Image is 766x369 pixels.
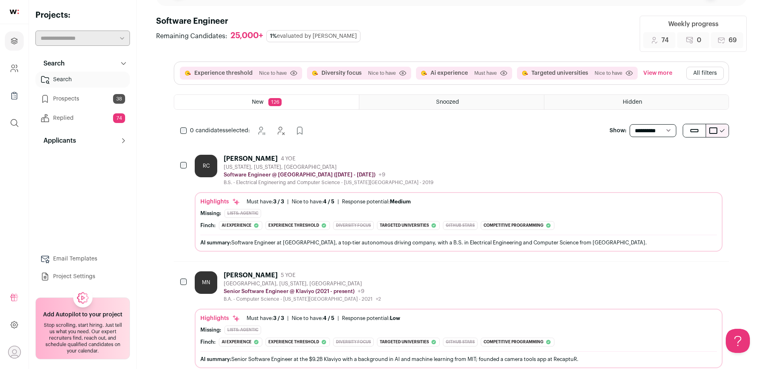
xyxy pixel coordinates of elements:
div: RC [195,155,217,177]
a: Company and ATS Settings [5,59,24,78]
span: 4 YOE [281,156,295,162]
div: Competitive programming [481,221,554,230]
a: Projects [5,31,24,51]
span: Hidden [623,99,642,105]
span: 5 YOE [281,272,295,279]
div: Diversity focus [333,338,374,346]
a: Hidden [544,95,729,109]
a: Prospects38 [35,91,130,107]
div: Diversity focus [333,221,374,230]
div: Nice to have: [292,199,334,205]
div: B.S. - Electrical Engineering and Computer Science - [US_STATE][GEOGRAPHIC_DATA] - 2019 [224,179,433,186]
span: 74 [113,113,125,123]
div: evaluated by [PERSON_NAME] [266,30,360,42]
div: 25,000+ [231,31,263,41]
span: 1% [270,33,277,39]
span: 3 / 3 [273,316,284,321]
div: Ai experience [219,338,262,346]
a: Replied74 [35,110,130,126]
h2: Add Autopilot to your project [43,311,122,319]
div: Software Engineer at [GEOGRAPHIC_DATA], a top-tier autonomous driving company, with a B.S. in Ele... [200,238,717,247]
span: Must have [474,70,497,76]
div: Finch: [200,222,216,229]
div: Response potential: [342,199,411,205]
div: Senior Software Engineer at the $9.2B Klaviyo with a background in AI and machine learning from M... [200,355,717,363]
div: Experience threshold [266,338,330,346]
p: Search [39,59,65,68]
div: Ai experience [219,221,262,230]
span: Nice to have [259,70,287,76]
button: Open dropdown [8,346,21,359]
button: All filters [686,67,724,80]
span: +9 [379,172,385,178]
div: [US_STATE], [US_STATE], [GEOGRAPHIC_DATA] [224,164,433,170]
a: Snoozed [359,95,544,109]
span: 69 [729,35,737,45]
span: +2 [376,297,381,301]
div: Targeted universities [377,221,440,230]
a: Search [35,72,130,88]
div: Lists: Agentic [224,209,261,218]
div: Nice to have: [292,315,334,322]
button: View more [642,67,674,80]
iframe: Help Scout Beacon - Open [726,329,750,353]
span: Nice to have [595,70,622,76]
div: Lists: Agentic [224,326,261,334]
span: 38 [113,94,125,104]
p: Applicants [39,136,76,146]
div: Finch: [200,339,216,345]
div: [PERSON_NAME] [224,155,278,163]
span: selected: [190,127,250,135]
div: Missing: [200,210,221,217]
button: Diversity focus [321,69,362,77]
button: Experience threshold [194,69,253,77]
div: Response potential: [342,315,400,322]
div: MN [195,271,217,294]
div: [GEOGRAPHIC_DATA], [US_STATE], [GEOGRAPHIC_DATA] [224,281,381,287]
span: 4 / 5 [323,316,334,321]
a: Company Lists [5,86,24,105]
div: Github stars [443,338,478,346]
div: Highlights [200,314,240,322]
a: Email Templates [35,251,130,267]
div: Github stars [443,221,478,230]
span: Medium [390,199,411,204]
a: RC [PERSON_NAME] 4 YOE [US_STATE], [US_STATE], [GEOGRAPHIC_DATA] Software Engineer @ [GEOGRAPHIC_... [195,155,723,252]
p: Senior Software Engineer @ Klaviyo (2021 - present) [224,288,354,295]
h1: Software Engineer [156,16,365,27]
div: Must have: [247,199,284,205]
div: Stop scrolling, start hiring. Just tell us what you need. Our expert recruiters find, reach out, ... [41,322,125,354]
span: AI summary: [200,240,231,245]
span: New [252,99,264,105]
span: 3 / 3 [273,199,284,204]
span: 0 candidates [190,128,225,133]
span: AI summary: [200,357,231,362]
span: 74 [661,35,669,45]
div: Competitive programming [481,338,554,346]
span: Low [390,316,400,321]
p: Software Engineer @ [GEOGRAPHIC_DATA] ([DATE] - [DATE]) [224,172,375,178]
button: Targeted universities [531,69,588,77]
div: Targeted universities [377,338,440,346]
button: Ai experience [430,69,468,77]
h2: Projects: [35,10,130,21]
div: Weekly progress [668,19,719,29]
span: 4 / 5 [323,199,334,204]
div: Missing: [200,327,221,333]
a: Add Autopilot to your project Stop scrolling, start hiring. Just tell us what you need. Our exper... [35,297,130,359]
span: Snoozed [436,99,459,105]
span: 126 [268,98,282,106]
p: Show: [610,127,626,135]
span: +9 [358,289,364,294]
ul: | | [247,315,400,322]
div: [PERSON_NAME] [224,271,278,279]
button: Applicants [35,133,130,149]
div: B.A. - Computer Science - [US_STATE][GEOGRAPHIC_DATA] - 2021 [224,296,381,302]
div: Highlights [200,198,240,206]
span: Nice to have [368,70,396,76]
div: Must have: [247,315,284,322]
a: Project Settings [35,269,130,285]
ul: | | [247,199,411,205]
span: Remaining Candidates: [156,31,227,41]
button: Search [35,55,130,72]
